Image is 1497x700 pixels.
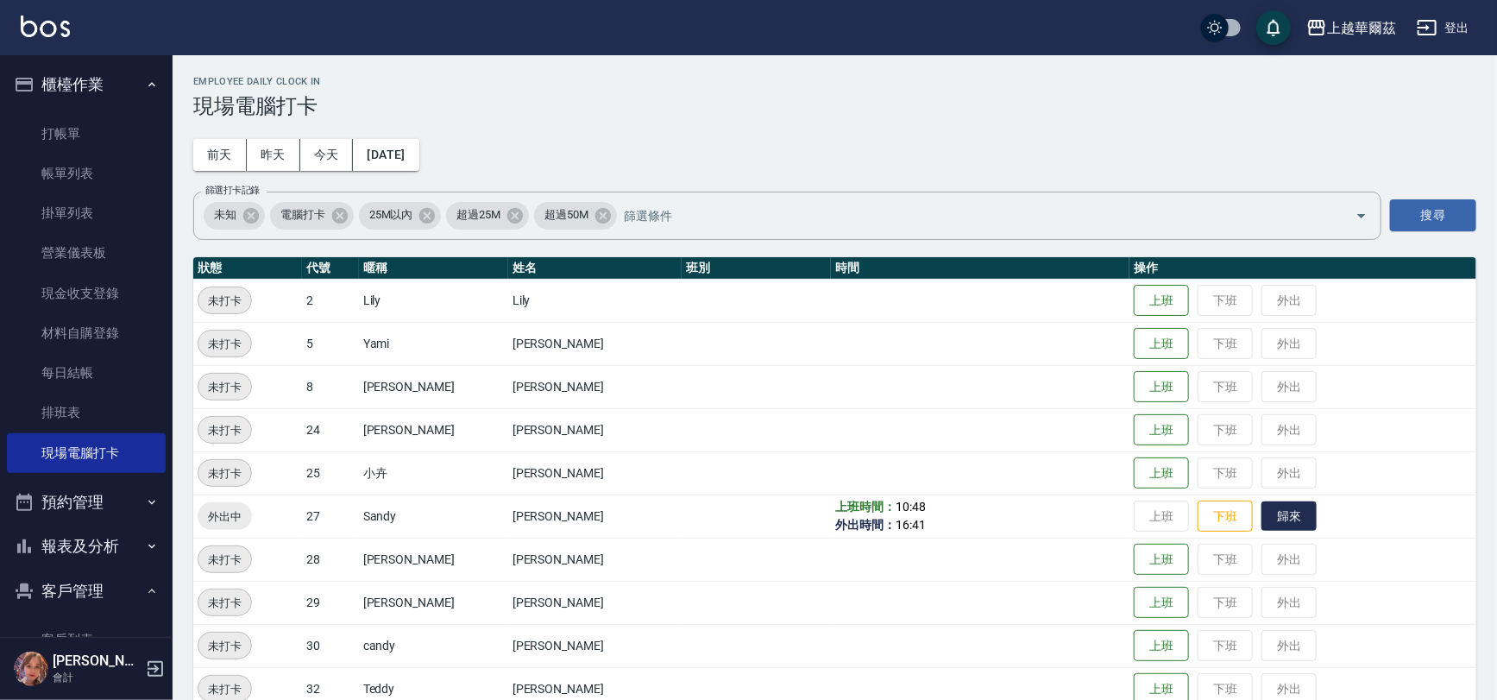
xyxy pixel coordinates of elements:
[508,408,682,451] td: [PERSON_NAME]
[7,62,166,107] button: 櫃檯作業
[359,202,442,230] div: 25M以內
[198,421,251,439] span: 未打卡
[359,279,508,322] td: Lily
[302,408,359,451] td: 24
[1327,17,1396,39] div: 上越華爾茲
[198,335,251,353] span: 未打卡
[359,451,508,495] td: 小卉
[300,139,354,171] button: 今天
[302,257,359,280] th: 代號
[508,257,682,280] th: 姓名
[508,624,682,667] td: [PERSON_NAME]
[7,433,166,473] a: 現場電腦打卡
[359,581,508,624] td: [PERSON_NAME]
[1134,414,1189,446] button: 上班
[1134,630,1189,662] button: 上班
[1134,457,1189,489] button: 上班
[7,480,166,525] button: 預約管理
[508,495,682,538] td: [PERSON_NAME]
[193,94,1476,118] h3: 現場電腦打卡
[198,292,251,310] span: 未打卡
[534,206,599,224] span: 超過50M
[835,500,896,514] b: 上班時間：
[1410,12,1476,44] button: 登出
[302,365,359,408] td: 8
[1134,285,1189,317] button: 上班
[534,202,617,230] div: 超過50M
[7,313,166,353] a: 材料自購登錄
[204,202,265,230] div: 未知
[508,279,682,322] td: Lily
[7,393,166,432] a: 排班表
[831,257,1129,280] th: 時間
[7,524,166,569] button: 報表及分析
[1134,371,1189,403] button: 上班
[193,76,1476,87] h2: Employee Daily Clock In
[204,206,247,224] span: 未知
[7,620,166,659] a: 客戶列表
[353,139,418,171] button: [DATE]
[620,200,1325,230] input: 篩選條件
[359,408,508,451] td: [PERSON_NAME]
[198,508,252,526] span: 外出中
[302,322,359,365] td: 5
[193,139,247,171] button: 前天
[205,184,260,197] label: 篩選打卡記錄
[302,279,359,322] td: 2
[1198,501,1253,533] button: 下班
[1348,202,1375,230] button: Open
[21,16,70,37] img: Logo
[198,378,251,396] span: 未打卡
[198,464,251,482] span: 未打卡
[7,114,166,154] a: 打帳單
[7,154,166,193] a: 帳單列表
[359,257,508,280] th: 暱稱
[1134,587,1189,619] button: 上班
[1390,199,1476,231] button: 搜尋
[359,365,508,408] td: [PERSON_NAME]
[14,652,48,686] img: Person
[359,624,508,667] td: candy
[1134,544,1189,576] button: 上班
[359,495,508,538] td: Sandy
[53,653,141,670] h5: [PERSON_NAME]
[1256,10,1291,45] button: save
[198,680,251,698] span: 未打卡
[7,569,166,614] button: 客戶管理
[302,495,359,538] td: 27
[7,274,166,313] a: 現金收支登錄
[359,538,508,581] td: [PERSON_NAME]
[198,551,251,569] span: 未打卡
[270,202,354,230] div: 電腦打卡
[302,538,359,581] td: 28
[198,637,251,655] span: 未打卡
[302,581,359,624] td: 29
[7,233,166,273] a: 營業儀表板
[1129,257,1476,280] th: 操作
[896,518,926,532] span: 16:41
[508,581,682,624] td: [PERSON_NAME]
[508,538,682,581] td: [PERSON_NAME]
[835,518,896,532] b: 外出時間：
[508,451,682,495] td: [PERSON_NAME]
[193,257,302,280] th: 狀態
[302,624,359,667] td: 30
[508,322,682,365] td: [PERSON_NAME]
[302,451,359,495] td: 25
[53,670,141,685] p: 會計
[359,206,424,224] span: 25M以內
[508,365,682,408] td: [PERSON_NAME]
[270,206,336,224] span: 電腦打卡
[446,202,529,230] div: 超過25M
[7,193,166,233] a: 掛單列表
[247,139,300,171] button: 昨天
[682,257,831,280] th: 班別
[1299,10,1403,46] button: 上越華爾茲
[1261,501,1317,532] button: 歸來
[896,500,926,514] span: 10:48
[1134,328,1189,360] button: 上班
[359,322,508,365] td: Yami
[198,594,251,612] span: 未打卡
[446,206,511,224] span: 超過25M
[7,353,166,393] a: 每日結帳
